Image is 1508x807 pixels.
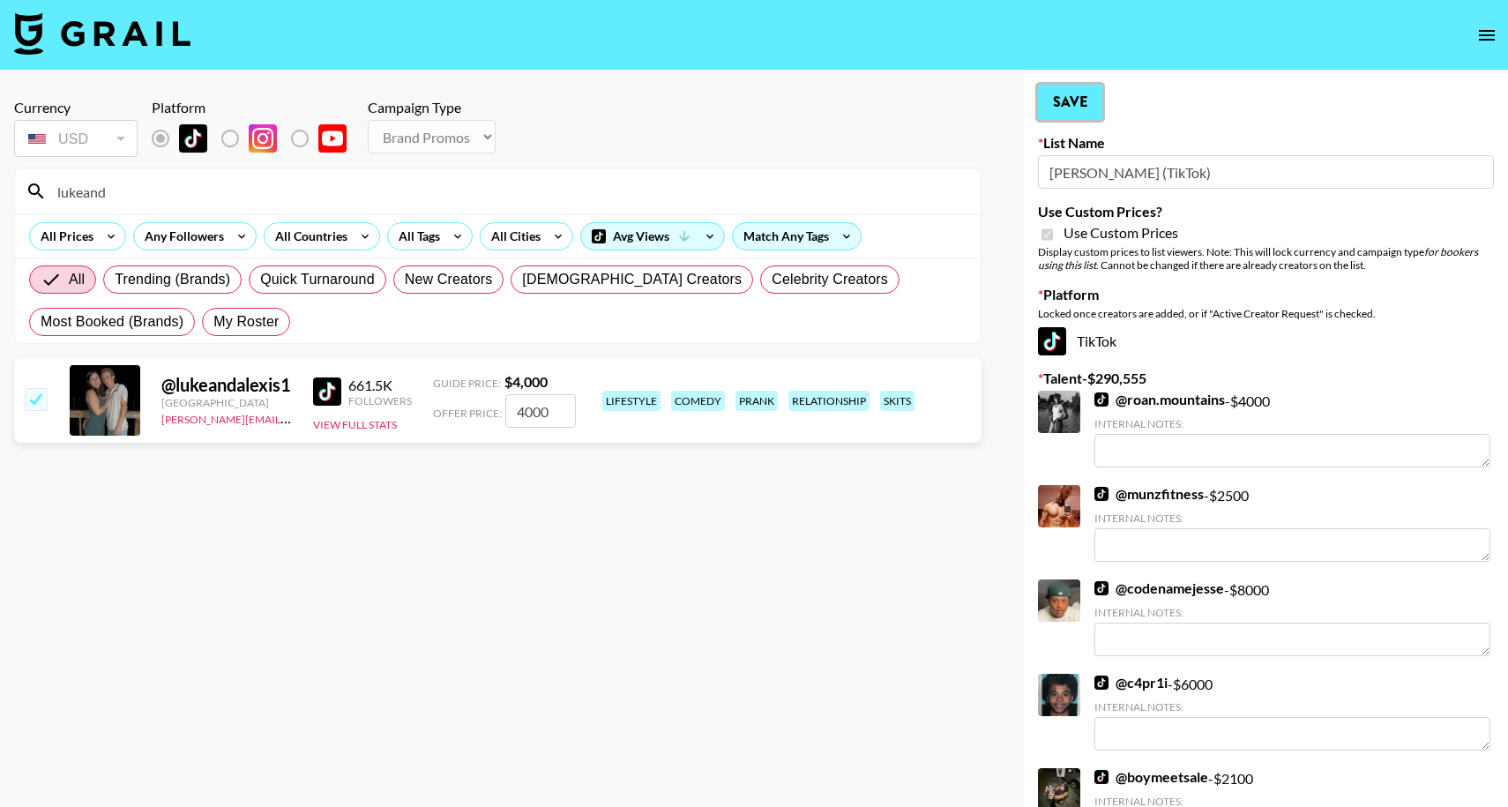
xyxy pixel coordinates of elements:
[1094,391,1225,408] a: @roan.mountains
[735,391,778,411] div: prank
[1038,370,1494,387] label: Talent - $ 290,555
[1094,487,1109,501] img: TikTok
[1094,581,1109,595] img: TikTok
[1038,307,1494,320] div: Locked once creators are added, or if "Active Creator Request" is checked.
[1038,203,1494,220] label: Use Custom Prices?
[368,99,496,116] div: Campaign Type
[671,391,725,411] div: comedy
[161,374,292,396] div: @ lukeandalexis1
[47,177,970,205] input: Search by User Name
[772,269,888,290] span: Celebrity Creators
[1064,224,1178,242] span: Use Custom Prices
[313,418,397,431] button: View Full Stats
[504,373,548,390] strong: $ 4,000
[433,377,501,390] span: Guide Price:
[388,223,444,250] div: All Tags
[1038,134,1494,152] label: List Name
[249,124,277,153] img: Instagram
[1094,391,1490,467] div: - $ 4000
[260,269,375,290] span: Quick Turnaround
[1094,512,1490,525] div: Internal Notes:
[265,223,351,250] div: All Countries
[179,124,207,153] img: TikTok
[733,223,861,250] div: Match Any Tags
[1094,579,1224,597] a: @codenamejesse
[505,394,576,428] input: 4,000
[313,377,341,406] img: TikTok
[30,223,97,250] div: All Prices
[602,391,661,411] div: lifestyle
[41,311,183,333] span: Most Booked (Brands)
[522,269,742,290] span: [DEMOGRAPHIC_DATA] Creators
[18,123,134,154] div: USD
[69,269,85,290] span: All
[1094,606,1490,619] div: Internal Notes:
[880,391,915,411] div: skits
[1469,18,1504,53] button: open drawer
[1038,245,1478,272] em: for bookers using this list
[1038,327,1494,355] div: TikTok
[14,116,138,161] div: Currency is locked to USD
[115,269,230,290] span: Trending (Brands)
[1094,676,1109,690] img: TikTok
[213,311,279,333] span: My Roster
[14,99,138,116] div: Currency
[348,377,412,394] div: 661.5K
[152,99,361,116] div: Platform
[433,407,502,420] span: Offer Price:
[152,120,361,157] div: List locked to TikTok.
[1094,579,1490,656] div: - $ 8000
[161,396,292,409] div: [GEOGRAPHIC_DATA]
[1038,286,1494,303] label: Platform
[1038,245,1494,272] div: Display custom prices to list viewers. Note: This will lock currency and campaign type . Cannot b...
[1038,327,1066,355] img: TikTok
[481,223,544,250] div: All Cities
[1094,674,1168,691] a: @c4pr1i
[1094,485,1204,503] a: @munzfitness
[788,391,870,411] div: relationship
[1094,770,1109,784] img: TikTok
[405,269,493,290] span: New Creators
[1094,417,1490,430] div: Internal Notes:
[1038,85,1102,120] button: Save
[348,394,412,407] div: Followers
[581,223,724,250] div: Avg Views
[1094,700,1490,714] div: Internal Notes:
[1094,674,1490,751] div: - $ 6000
[318,124,347,153] img: YouTube
[14,12,190,55] img: Grail Talent
[1094,392,1109,407] img: TikTok
[161,409,422,426] a: [PERSON_NAME][EMAIL_ADDRESS][DOMAIN_NAME]
[134,223,228,250] div: Any Followers
[1094,768,1208,786] a: @boymeetsale
[1094,485,1490,562] div: - $ 2500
